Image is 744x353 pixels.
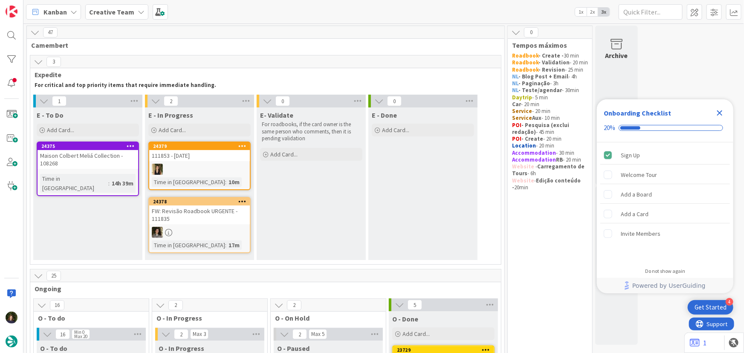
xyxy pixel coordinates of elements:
div: Welcome Tour [621,170,657,180]
span: E - Done [372,111,397,119]
span: 16 [55,329,70,339]
strong: Website [512,177,534,184]
strong: Roadbook [512,59,538,66]
span: Tempos máximos [512,41,582,49]
img: MC [6,312,17,324]
div: 24375 [41,143,138,149]
div: Checklist progress: 20% [604,124,727,132]
span: Add Card... [382,126,409,134]
span: O - To do [38,314,138,322]
div: Max 5 [311,332,324,336]
span: O - Paused [277,344,310,353]
span: 2 [287,300,301,310]
div: Add a Card [621,209,648,219]
span: 47 [43,27,58,38]
span: E - To Do [37,111,64,119]
div: 17m [226,240,242,250]
p: - 30 min [512,150,588,156]
span: 2 [174,329,188,339]
div: 24379 [149,142,250,150]
p: - 20 min [512,136,588,142]
span: : [225,240,226,250]
span: 2 [168,300,183,310]
p: - 3h [512,80,588,87]
strong: NL [512,87,518,94]
div: FW: Revisão Roadbook URGENTE - 111835 [149,205,250,224]
span: 0 [524,27,538,38]
strong: Service [512,114,532,122]
p: - 30min [512,87,588,94]
img: MS [152,227,163,238]
strong: Accommodation [512,149,556,156]
p: - 20 min [512,156,588,163]
div: Sign Up [621,150,640,160]
strong: Carregamento de Tours [512,163,586,177]
span: Camembert [31,41,494,49]
span: 5 [408,300,422,310]
strong: Edição conteúdo - [512,177,582,191]
span: O - Done [392,315,418,323]
span: : [225,177,226,187]
span: Add Card... [402,330,430,338]
div: 111853 - [DATE] [149,150,250,161]
span: Kanban [43,7,67,17]
div: Maison Colbert Meliá Collection - 108268 [38,150,138,169]
div: Add a Board is incomplete. [600,185,730,204]
a: 1 [690,338,706,348]
div: Sign Up is complete. [600,146,730,165]
strong: - Pesquisa (exclui redação) [512,122,570,136]
span: 0 [387,96,402,106]
span: Powered by UserGuiding [632,281,706,291]
div: 14h 39m [110,179,136,188]
div: Time in [GEOGRAPHIC_DATA] [152,177,225,187]
div: Welcome Tour is incomplete. [600,165,730,184]
strong: - Create [521,135,543,142]
p: - - 6h [512,163,588,177]
div: Max 3 [193,332,206,336]
p: - 4h [512,73,588,80]
div: Footer [597,278,733,293]
div: Close Checklist [713,106,727,120]
div: Min 0 [74,330,84,334]
p: - 20 min [512,101,588,108]
div: 24378 [149,198,250,205]
strong: - Blog Post + Email [518,73,568,80]
img: Visit kanbanzone.com [6,6,17,17]
div: SP [149,164,250,175]
div: Checklist Container [597,99,733,293]
div: Time in [GEOGRAPHIC_DATA] [40,174,108,193]
strong: Location [512,142,536,149]
div: Checklist items [597,142,733,262]
span: 2 [164,96,178,106]
strong: Service [512,107,532,115]
strong: RB [556,156,563,163]
span: 16 [50,300,64,310]
input: Quick Filter... [619,4,683,20]
p: 30 min [512,52,588,59]
span: E- Validate [260,111,293,119]
strong: Roadbook [512,52,538,59]
span: 0 [275,96,290,106]
p: - 20 min [512,59,588,66]
span: Ongoing [35,284,490,293]
strong: Website [512,163,534,170]
div: Time in [GEOGRAPHIC_DATA] [152,240,225,250]
strong: Car [512,101,521,108]
div: Add a Card is incomplete. [600,205,730,223]
div: Get Started [695,303,727,312]
span: O - To do [40,344,67,353]
strong: - Revision [538,66,565,73]
b: Creative Team [89,8,134,16]
span: O - On Hold [275,314,375,322]
div: 4 [726,298,733,306]
div: Archive [605,50,628,61]
div: 24375 [38,142,138,150]
p: - 20min [512,177,588,191]
p: - 20 min [512,142,588,149]
div: 24378 [153,199,250,205]
div: 20% [604,124,615,132]
span: O - In Progress [156,314,257,322]
div: Open Get Started checklist, remaining modules: 4 [688,300,733,315]
strong: NL [512,80,518,87]
span: 3 [46,57,61,67]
